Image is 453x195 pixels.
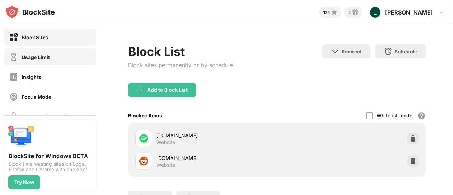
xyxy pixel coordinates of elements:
div: Website [156,162,175,168]
img: favicons [139,157,148,165]
div: Block Sites [22,34,48,40]
img: favicons [139,134,148,143]
div: Usage Limit [22,54,50,60]
div: Password Protection [22,114,73,120]
div: 125 [323,10,330,15]
div: BlockSite for Windows BETA [8,153,92,160]
div: Add to Block List [147,87,188,93]
div: [DOMAIN_NAME] [156,132,277,139]
div: [PERSON_NAME] [385,9,433,16]
div: Block List [128,44,233,59]
div: Focus Mode [22,94,51,100]
div: [DOMAIN_NAME] [156,154,277,162]
img: logo-blocksite.svg [5,5,55,19]
img: insights-off.svg [9,73,18,81]
img: block-on.svg [9,33,18,42]
img: time-usage-off.svg [9,53,18,62]
img: points-small.svg [330,8,338,17]
div: Insights [22,74,41,80]
div: 4 [348,10,351,15]
div: Redirect [342,48,362,55]
div: Try Now [14,179,34,185]
div: Blocked Items [128,113,162,119]
div: Block time wasting sites on Edge, Firefox and Chrome with one app! [8,161,92,172]
img: reward-small.svg [351,8,360,17]
div: Schedule [395,48,417,55]
div: Block sites permanently or by schedule [128,62,233,69]
img: ACg8ocJHFe40SEr1iSPqRR07f-T6bzTlbWhUsoccqymktTxNv-YI=s96-c [369,7,381,18]
img: focus-off.svg [9,92,18,101]
img: password-protection-off.svg [9,112,18,121]
div: Whitelist mode [377,113,412,119]
img: push-desktop.svg [8,124,34,150]
div: Website [156,139,175,145]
